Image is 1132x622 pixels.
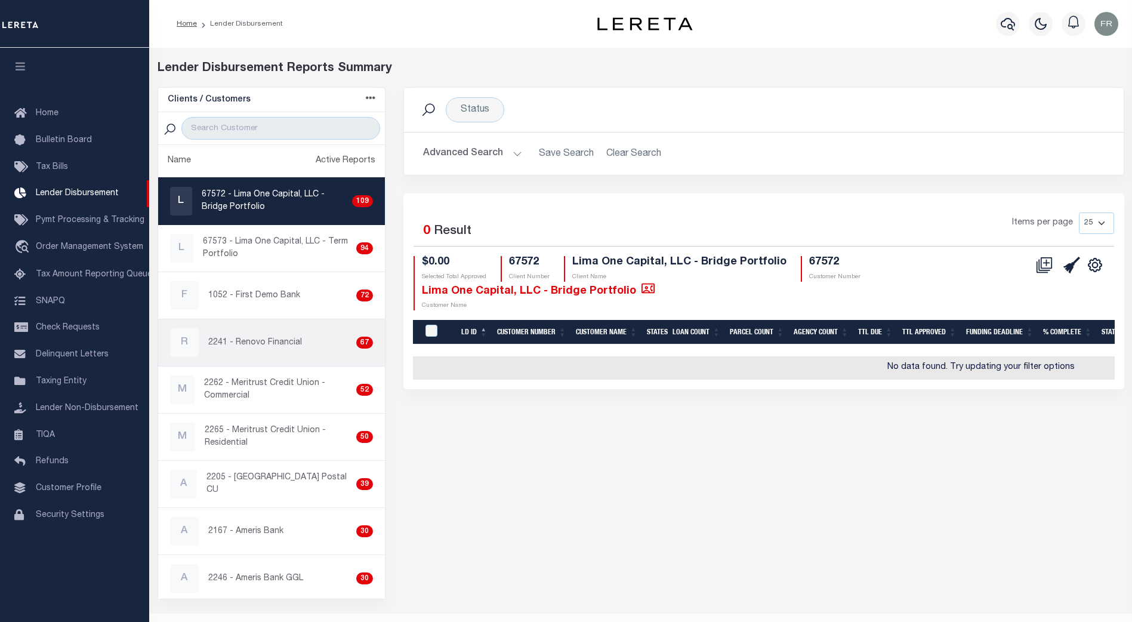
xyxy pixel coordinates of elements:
a: F1052 - First Demo Bank72 [158,272,385,319]
p: Client Name [572,273,786,282]
a: A2205 - [GEOGRAPHIC_DATA] Postal CU39 [158,461,385,507]
div: Status [446,97,504,122]
div: F [170,281,199,310]
p: 2262 - Meritrust Credit Union - Commercial [204,377,351,402]
a: L67573 - Lima One Capital, LLC - Term Portfolio94 [158,225,385,272]
img: logo-dark.svg [597,17,693,30]
p: 2265 - Meritrust Credit Union - Residential [205,424,351,449]
div: 72 [356,290,373,301]
span: Pymt Processing & Tracking [36,216,144,224]
span: TIQA [36,430,55,439]
p: 2241 - Renovo Financial [208,337,302,349]
div: 50 [356,431,373,443]
h5: Clients / Customers [168,95,251,105]
div: R [170,328,199,357]
div: A [170,517,199,546]
span: Bulletin Board [36,136,92,144]
h4: Lima One Capital, LLC - Bridge Portfolio [422,282,655,298]
p: Customer Name [422,301,655,310]
span: Lender Non-Disbursement [36,404,138,412]
p: 2205 - [GEOGRAPHIC_DATA] Postal CU [206,472,351,497]
p: 1052 - First Demo Bank [208,290,300,302]
input: Search Customer [181,117,380,140]
p: 67572 - Lima One Capital, LLC - Bridge Portfolio [202,189,347,214]
th: LDID [418,320,456,344]
th: Agency Count: activate to sort column ascending [789,320,853,344]
div: M [170,423,195,451]
p: 2167 - Ameris Bank [208,525,283,538]
a: R2241 - Renovo Financial67 [158,319,385,366]
span: Delinquent Letters [36,350,109,359]
div: 39 [356,478,373,490]
span: Lender Disbursement [36,189,119,198]
th: Customer Name: activate to sort column ascending [571,320,642,344]
span: Tax Bills [36,163,68,171]
li: Lender Disbursement [197,19,283,29]
img: svg+xml;base64,PHN2ZyB4bWxucz0iaHR0cDovL3d3dy53My5vcmcvMjAwMC9zdmciIHBvaW50ZXItZXZlbnRzPSJub25lIi... [1094,12,1118,36]
h4: 67572 [509,256,550,269]
button: Advanced Search [423,142,522,165]
p: 2246 - Ameris Bank GGL [208,572,303,585]
div: 30 [356,572,373,584]
a: L67572 - Lima One Capital, LLC - Bridge Portfolio109 [158,178,385,224]
div: 94 [356,242,373,254]
span: 0 [423,225,430,238]
h4: 67572 [809,256,860,269]
th: LD ID: activate to sort column descending [456,320,492,344]
span: Taxing Entity [36,377,87,386]
a: Home [177,20,197,27]
label: Result [434,222,471,241]
span: Refunds [36,457,69,466]
div: M [170,375,195,404]
div: Name [168,155,191,168]
div: A [170,470,197,498]
div: Lender Disbursement Reports Summary [158,60,1124,78]
p: Client Number [509,273,550,282]
th: States [642,320,668,344]
th: % Complete: activate to sort column ascending [1038,320,1097,344]
a: M2265 - Meritrust Credit Union - Residential50 [158,414,385,460]
th: Loan Count: activate to sort column ascending [668,320,725,344]
h4: $0.00 [422,256,486,269]
div: L [170,187,192,215]
div: A [170,564,199,593]
div: 109 [352,195,373,207]
div: L [170,234,193,263]
span: Order Management System [36,243,143,251]
i: travel_explore [14,240,33,255]
th: Parcel Count: activate to sort column ascending [725,320,789,344]
p: Selected Total Approved [422,273,486,282]
span: Items per page [1012,217,1073,230]
div: 67 [356,337,373,349]
span: Tax Amount Reporting Queue [36,270,152,279]
div: Active Reports [316,155,375,168]
span: Security Settings [36,511,104,519]
a: A2167 - Ameris Bank30 [158,508,385,555]
th: Customer Number: activate to sort column ascending [492,320,571,344]
span: Customer Profile [36,484,101,492]
div: 30 [356,525,373,537]
th: Ttl Due: activate to sort column ascending [853,320,897,344]
a: A2246 - Ameris Bank GGL30 [158,555,385,602]
span: Check Requests [36,324,100,332]
p: 67573 - Lima One Capital, LLC - Term Portfolio [203,236,351,261]
div: 52 [356,384,373,396]
p: Customer Number [809,273,860,282]
span: Home [36,109,58,118]
th: Funding Deadline: activate to sort column ascending [961,320,1038,344]
span: SNAPQ [36,297,65,305]
th: Ttl Approved: activate to sort column ascending [897,320,961,344]
h4: Lima One Capital, LLC - Bridge Portfolio [572,256,786,269]
a: M2262 - Meritrust Credit Union - Commercial52 [158,367,385,413]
